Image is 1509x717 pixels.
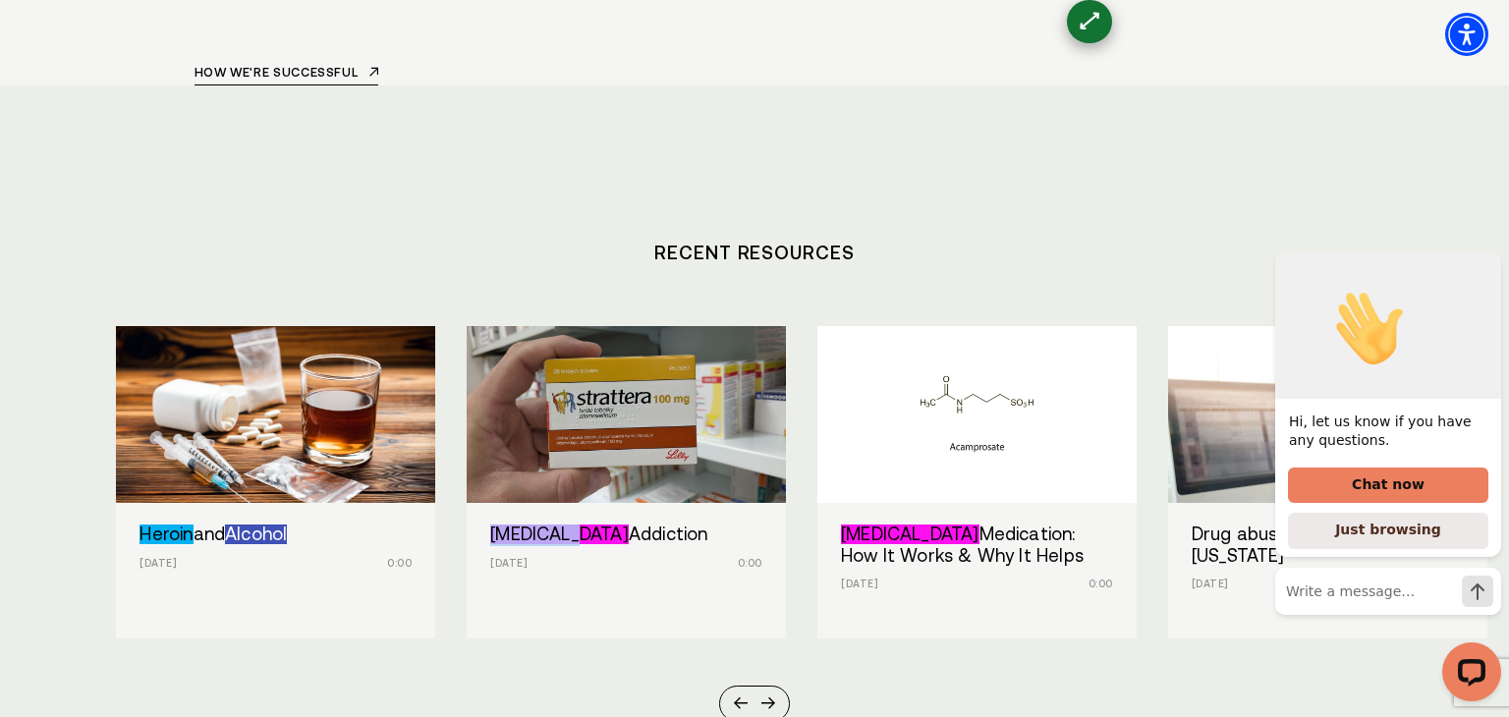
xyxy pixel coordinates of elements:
h3: Medication: How It Works & Why It Helps [841,524,1113,567]
a: Campral Medication: How It Works & Why It Helps [MEDICAL_DATA]Medication: How It Works & Why It H... [817,326,1137,638]
h3: and [140,524,412,546]
img: Campral Medication: How It Works & Why It Helps [817,326,1137,503]
a: Drug abuse hotline in New Hampshire Drug abuse hotline in [US_STATE] [DATE] 0:00 [1168,326,1487,638]
span: Category: Human Rx Drugs : Label for RDT and review for PDS, Term: "STRATTERA" [490,524,629,544]
p: [DATE] [1192,579,1432,590]
span: Category: Human Rx Drugs : Label for RDT and review for PDS, Term: "CAMPRAL" [841,524,979,544]
h3: Addiction [490,524,762,546]
a: How we're successful [195,66,379,85]
iframe: LiveChat chat widget [1259,251,1509,717]
p: [DATE] [841,579,1082,590]
img: Strattera Addiction [467,326,786,503]
div: / [1168,326,1487,638]
p: [DATE] [140,558,380,570]
span: 0:00 [738,558,762,570]
a: Heroin and Alcohol HeroinandAlcohol [DATE] 0:00 [116,326,435,638]
span: Category: Alcohol, Term: "alcohol" [225,524,287,544]
div: Accessibility Menu [1445,13,1488,56]
a: Strattera Addiction [MEDICAL_DATA]Addiction [DATE] 0:00 [467,326,786,638]
img: Heroin and Alcohol [116,326,435,503]
div: ⟷ [1074,7,1105,37]
div: / [116,326,435,638]
h3: Drug abuse hotline in [US_STATE] [1192,524,1464,567]
a: Recent Resources [654,243,855,263]
span: Category: Recreational Drug Terms : Review for potential Recreational Drugs content, Term: "heroin" [140,524,193,544]
div: / [817,326,1137,638]
img: Drug abuse hotline in New Hampshire [1168,326,1487,503]
div: / [467,326,786,638]
span: 0:00 [1089,579,1113,590]
span: 0:00 [387,558,412,570]
p: [DATE] [490,558,731,570]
